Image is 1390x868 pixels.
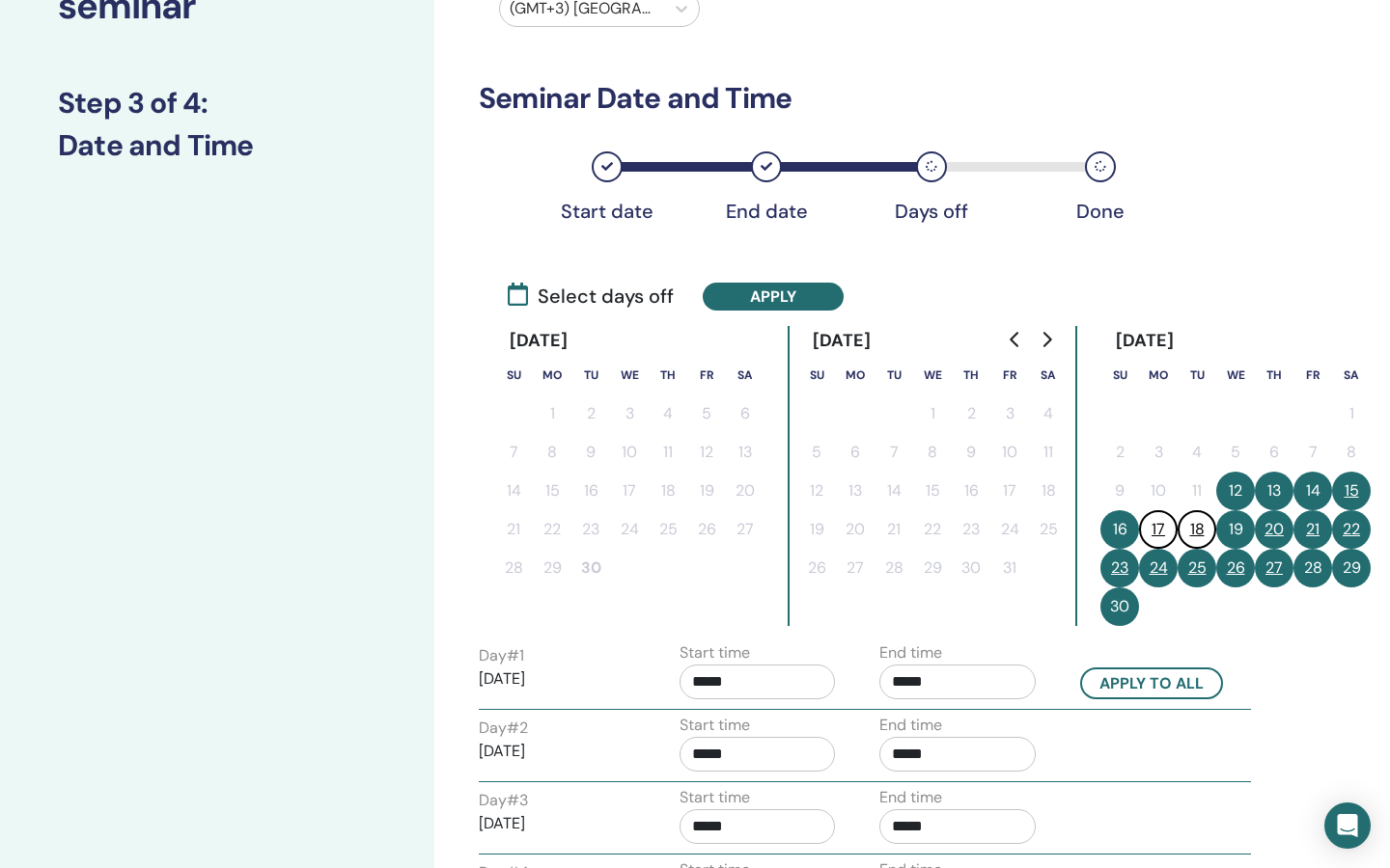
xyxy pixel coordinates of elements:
[1029,394,1068,433] button: 4
[875,356,913,394] th: Tuesday
[687,356,726,394] th: Friday
[875,549,913,587] button: 28
[479,81,1191,116] h3: Seminar Date and Time
[1216,356,1255,394] th: Wednesday
[703,283,844,311] button: Apply
[1255,356,1293,394] th: Thursday
[58,128,376,163] h3: Date and Time
[836,433,875,472] button: 6
[1100,472,1139,510] button: 9
[913,549,952,587] button: 29
[726,472,764,510] button: 20
[952,472,990,510] button: 16
[494,510,533,549] button: 21
[571,356,610,394] th: Tuesday
[533,356,571,394] th: Monday
[1100,433,1139,472] button: 2
[990,394,1029,433] button: 3
[797,549,836,587] button: 26
[1332,433,1371,472] button: 8
[1178,433,1216,472] button: 4
[1293,433,1332,472] button: 7
[836,472,875,510] button: 13
[680,714,750,737] label: Start time
[836,510,875,549] button: 20
[610,433,649,472] button: 10
[494,433,533,472] button: 7
[797,472,836,510] button: 12
[883,200,980,223] div: Days off
[726,394,764,433] button: 6
[990,472,1029,510] button: 17
[726,356,764,394] th: Saturday
[1139,433,1178,472] button: 3
[1000,320,1031,359] button: Go to previous month
[649,356,687,394] th: Thursday
[1029,510,1068,549] button: 25
[687,433,726,472] button: 12
[508,282,674,311] span: Select days off
[610,510,649,549] button: 24
[990,549,1029,587] button: 31
[1255,433,1293,472] button: 6
[726,433,764,472] button: 13
[1178,549,1216,587] button: 25
[913,433,952,472] button: 8
[1332,549,1371,587] button: 29
[952,433,990,472] button: 9
[1293,472,1332,510] button: 14
[571,433,610,472] button: 9
[494,356,533,394] th: Sunday
[797,510,836,549] button: 19
[1029,433,1068,472] button: 11
[687,394,726,433] button: 5
[913,356,952,394] th: Wednesday
[687,510,726,549] button: 26
[952,510,990,549] button: 23
[875,510,913,549] button: 21
[797,433,836,472] button: 5
[571,549,610,587] button: 30
[1080,667,1223,699] button: Apply to all
[533,433,571,472] button: 8
[494,549,533,587] button: 28
[1031,320,1062,359] button: Go to next month
[1139,356,1178,394] th: Monday
[533,510,571,549] button: 22
[1255,472,1293,510] button: 13
[1332,472,1371,510] button: 15
[1100,549,1139,587] button: 23
[649,433,687,472] button: 11
[879,641,942,665] label: End time
[1332,394,1371,433] button: 1
[533,549,571,587] button: 29
[718,200,815,223] div: End date
[533,472,571,510] button: 15
[494,472,533,510] button: 14
[533,394,571,433] button: 1
[571,472,610,510] button: 16
[1216,472,1255,510] button: 12
[952,549,990,587] button: 30
[1332,510,1371,549] button: 22
[1293,549,1332,587] button: 28
[1100,587,1139,626] button: 30
[1052,200,1149,223] div: Done
[58,86,376,121] h3: Step 3 of 4 :
[875,433,913,472] button: 7
[610,472,649,510] button: 17
[1029,356,1068,394] th: Saturday
[952,356,990,394] th: Thursday
[479,644,524,667] label: Day # 1
[1216,549,1255,587] button: 26
[1029,472,1068,510] button: 18
[913,394,952,433] button: 1
[875,472,913,510] button: 14
[680,641,750,665] label: Start time
[836,356,875,394] th: Monday
[1178,356,1216,394] th: Tuesday
[1139,549,1178,587] button: 24
[649,394,687,433] button: 4
[879,786,942,809] label: End time
[990,433,1029,472] button: 10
